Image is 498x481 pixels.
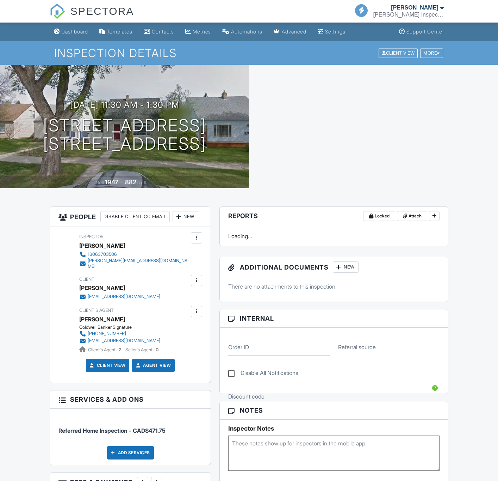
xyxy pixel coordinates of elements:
label: Referral source [338,343,376,351]
label: Order ID [228,343,249,351]
a: Advanced [271,25,309,38]
div: More [420,48,443,58]
a: Agent View [135,362,171,369]
h3: Services & Add ons [50,390,210,409]
h1: Inspection Details [54,47,444,59]
a: SPECTORA [50,11,134,24]
a: [PERSON_NAME] [79,314,125,325]
div: Metrics [193,29,211,35]
span: SPECTORA [70,4,134,18]
div: 1947 [105,178,118,186]
div: [PHONE_NUMBER] [88,331,126,337]
a: Dashboard [51,25,91,38]
div: Advanced [282,29,306,35]
strong: 2 [119,347,122,352]
span: Seller's Agent - [125,347,158,352]
a: 13063703506 [79,251,189,258]
div: [PERSON_NAME] [79,240,125,251]
span: Client's Agent - [88,347,123,352]
label: Discount code [228,393,264,400]
span: Referred Home Inspection - CAD$471.75 [58,427,166,434]
div: [PERSON_NAME] [79,283,125,293]
a: [EMAIL_ADDRESS][DOMAIN_NAME] [79,337,160,344]
div: Automations [231,29,262,35]
div: 13063703506 [88,252,117,257]
h1: [STREET_ADDRESS] [STREET_ADDRESS] [43,116,206,154]
a: Client View [88,362,126,369]
div: [EMAIL_ADDRESS][DOMAIN_NAME] [88,338,160,344]
a: Contacts [141,25,177,38]
strong: 0 [156,347,158,352]
h3: People [50,207,210,227]
div: Support Center [406,29,444,35]
div: [EMAIL_ADDRESS][DOMAIN_NAME] [88,294,160,300]
h5: Inspector Notes [228,425,440,432]
span: Client's Agent [79,308,114,313]
a: Support Center [396,25,447,38]
a: Metrics [182,25,214,38]
div: Client View [379,48,418,58]
p: There are no attachments to this inspection. [228,283,440,290]
span: Inspector [79,234,104,239]
div: [PERSON_NAME] [391,4,438,11]
div: 882 [125,178,136,186]
div: Dashboard [61,29,88,35]
a: Client View [378,50,419,55]
li: Service: Referred Home Inspection [58,414,202,440]
h3: [DATE] 11:30 am - 1:30 pm [70,100,179,110]
div: New [173,211,198,222]
img: The Best Home Inspection Software - Spectora [50,4,65,19]
div: Disable Client CC Email [100,211,170,222]
a: Templates [97,25,135,38]
div: [PERSON_NAME][EMAIL_ADDRESS][DOMAIN_NAME] [88,258,189,269]
div: New [333,261,359,273]
span: sq. ft. [137,180,147,185]
h3: Internal [220,309,448,328]
h3: Notes [220,401,448,420]
a: [EMAIL_ADDRESS][DOMAIN_NAME] [79,293,160,300]
div: Contacts [152,29,174,35]
a: Settings [315,25,348,38]
div: Templates [107,29,132,35]
a: [PHONE_NUMBER] [79,330,160,337]
div: Settings [325,29,346,35]
span: Built [96,180,104,185]
div: Add Services [107,446,154,460]
a: [PERSON_NAME][EMAIL_ADDRESS][DOMAIN_NAME] [79,258,189,269]
label: Disable All Notifications [228,370,298,378]
div: Coldwell Banker Signature [79,325,166,330]
h3: Additional Documents [220,257,448,277]
a: Automations (Basic) [219,25,265,38]
span: Client [79,277,94,282]
div: Spencer Barber Inspections [373,11,444,18]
